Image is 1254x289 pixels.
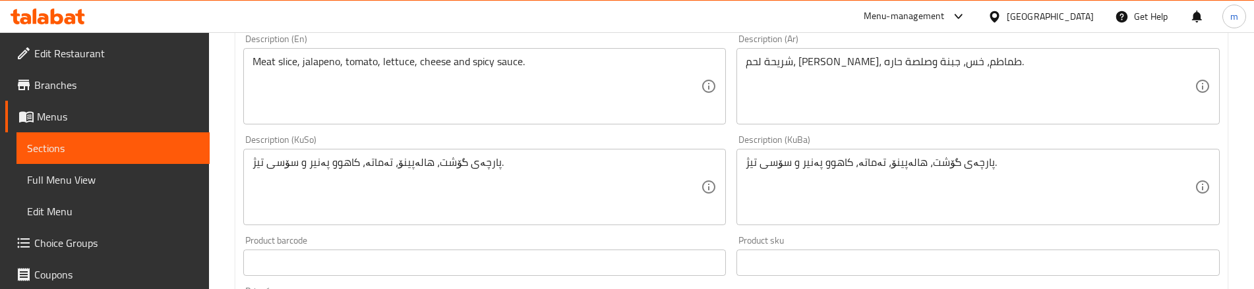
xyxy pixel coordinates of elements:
[34,235,199,251] span: Choice Groups
[746,156,1194,219] textarea: پارچەی گۆشت، هالەپینۆ، تەماتە، کاهوو پەنیر و سۆسی تیژ.
[16,196,210,227] a: Edit Menu
[16,132,210,164] a: Sections
[34,45,199,61] span: Edit Restaurant
[746,55,1194,118] textarea: شريحة لحم، [PERSON_NAME]، طماطم، خس، جبنة وصلصة حاره.
[27,203,199,219] span: Edit Menu
[5,69,210,101] a: Branches
[27,140,199,156] span: Sections
[1007,9,1094,24] div: [GEOGRAPHIC_DATA]
[243,250,726,276] input: Please enter product barcode
[253,55,701,118] textarea: Meat slice, jalapeno, tomato, lettuce, cheese and spicy sauce.
[5,227,210,259] a: Choice Groups
[34,77,199,93] span: Branches
[37,109,199,124] span: Menus
[16,164,210,196] a: Full Menu View
[864,9,945,24] div: Menu-management
[27,172,199,188] span: Full Menu View
[736,250,1219,276] input: Please enter product sku
[5,38,210,69] a: Edit Restaurant
[5,101,210,132] a: Menus
[1230,9,1238,24] span: m
[253,156,701,219] textarea: پارچەی گۆشت، هالەپینۆ، تەماتە، کاهوو پەنیر و سۆسی تیژ.
[34,267,199,282] span: Coupons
